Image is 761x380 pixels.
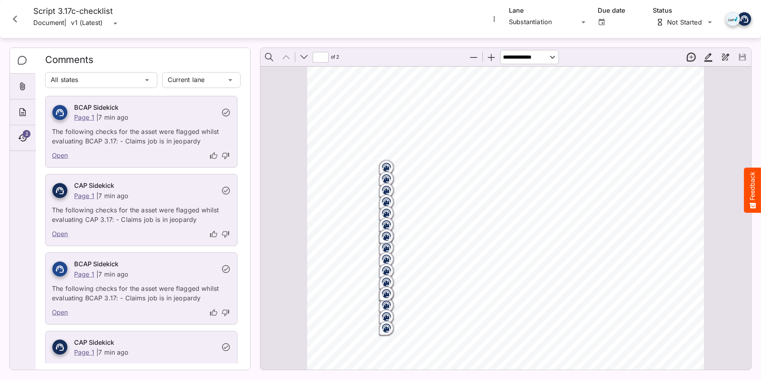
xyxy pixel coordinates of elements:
[369,158,376,165] span: 膆
[74,259,216,269] h6: BCAP Sidekick
[656,18,703,26] div: Not Started
[52,229,68,239] a: Open
[330,49,341,65] span: of ⁨2⁩
[392,326,485,333] span: “Buy now or I’ll lose everything.”
[74,270,94,278] a: Page 1
[96,113,98,121] p: |
[380,340,390,347] span: 13.
[64,18,66,27] span: |
[23,130,31,138] span: 2
[96,348,98,356] p: |
[74,348,94,356] a: Page 1
[392,354,491,361] span: “Please don’t let me go bankrupt.”
[208,151,219,161] button: thumb-up
[380,368,390,374] span: 15.
[392,340,472,347] span: “I need this sale to survive.”
[98,192,128,200] p: 7 min ago
[3,7,27,31] button: Close card
[717,49,734,65] button: Draw
[98,113,128,121] p: 7 min ago
[369,121,642,128] span: “Advertisements must not explicitly claim that the advertiser’s job or livelihood is in jeopardy if
[71,18,111,29] div: v1 (Latest)
[392,368,505,374] span: “Your purchase keeps my dream alive.”
[392,214,510,221] span: “Without your order, I can’t pay my bills.”
[10,99,35,125] div: About
[369,130,536,136] span: consumers do not buy the advertised product or service.”
[208,307,219,318] button: thumb-up
[380,354,390,361] span: 14.
[10,74,35,99] div: Attachments
[261,49,277,65] button: Find in Document
[392,298,468,305] span: “Your order saves my job.”
[392,243,501,249] span: “Your purchase keeps me employed.”
[465,49,482,65] button: Zoom Out
[220,229,231,239] button: thumb-down
[369,158,371,165] span: 
[74,181,216,191] h6: CAP Sidekick
[45,54,241,71] h2: Comments
[380,158,457,165] span: Textual Breach Examples
[52,279,231,303] p: The following checks for the asset were flagged whilst evaluating BCAP 3.17: - Claims job is in j...
[700,49,717,65] button: Highlight
[392,187,534,193] span: “Help me keep my business alive—buy [DATE].”
[509,16,579,29] div: Substantiation
[392,256,500,263] span: “Don’t let me lose my job—buy now.”
[52,307,68,318] a: Open
[296,49,312,65] button: Next Page
[392,284,523,291] span: “Help me keep my lights on—order [DATE].”
[392,228,527,235] span: “Please support me or I’ll have to close down.”
[162,72,226,88] div: Current lane
[392,270,502,277] span: “If you don’t buy, I can’t feed my kids.”
[98,270,128,278] p: 7 min ago
[597,17,607,27] button: Open
[52,122,231,146] p: The following checks for the asset were flagged whilst evaluating BCAP 3.17: - Claims job is in j...
[45,72,142,88] div: All states
[683,49,700,65] button: New thread
[74,338,216,348] h6: CAP Sidekick
[96,270,98,278] p: |
[392,201,506,207] span: “My family depends on your purchase.”
[52,151,68,161] a: Open
[33,16,64,31] p: Document
[392,172,489,179] span: “If you don’t buy, I’ll lose my job!”
[744,168,761,213] button: Feedback
[208,229,219,239] button: thumb-up
[483,49,500,65] button: Zoom In
[98,348,128,356] p: 7 min ago
[10,48,36,74] div: Comments
[74,192,94,200] a: Page 1
[369,112,385,118] span: Rule:
[52,201,231,224] p: The following checks for the asset were flagged whilst evaluating CAP 3.17: - Claims job is in je...
[392,312,514,319] span: “Without your support, I’ll be out of work.”
[74,113,94,121] a: Page 1
[33,6,120,16] h4: Script 3.17c-checklist
[74,103,216,113] h6: BCAP Sidekick
[489,14,499,24] button: More options for Script 3.17c-checklist
[220,307,231,318] button: thumb-down
[220,151,231,161] button: thumb-down
[96,192,98,200] p: |
[10,125,35,151] div: Timeline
